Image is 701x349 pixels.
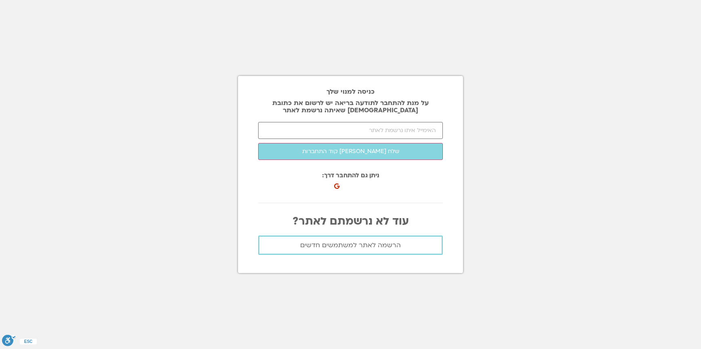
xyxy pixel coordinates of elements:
p: על מנת להתחבר לתודעה בריאה יש לרשום את כתובת [DEMOGRAPHIC_DATA] שאיתה נרשמת לאתר [258,99,443,114]
span: הרשמה לאתר למשתמשים חדשים [300,242,401,249]
p: עוד לא נרשמתם לאתר? [258,215,443,227]
h2: כניסה למנוי שלך [258,88,443,95]
a: הרשמה לאתר למשתמשים חדשים [258,235,443,255]
input: האימייל איתו נרשמת לאתר [258,122,443,139]
button: שלח [PERSON_NAME] קוד התחברות [258,143,443,160]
